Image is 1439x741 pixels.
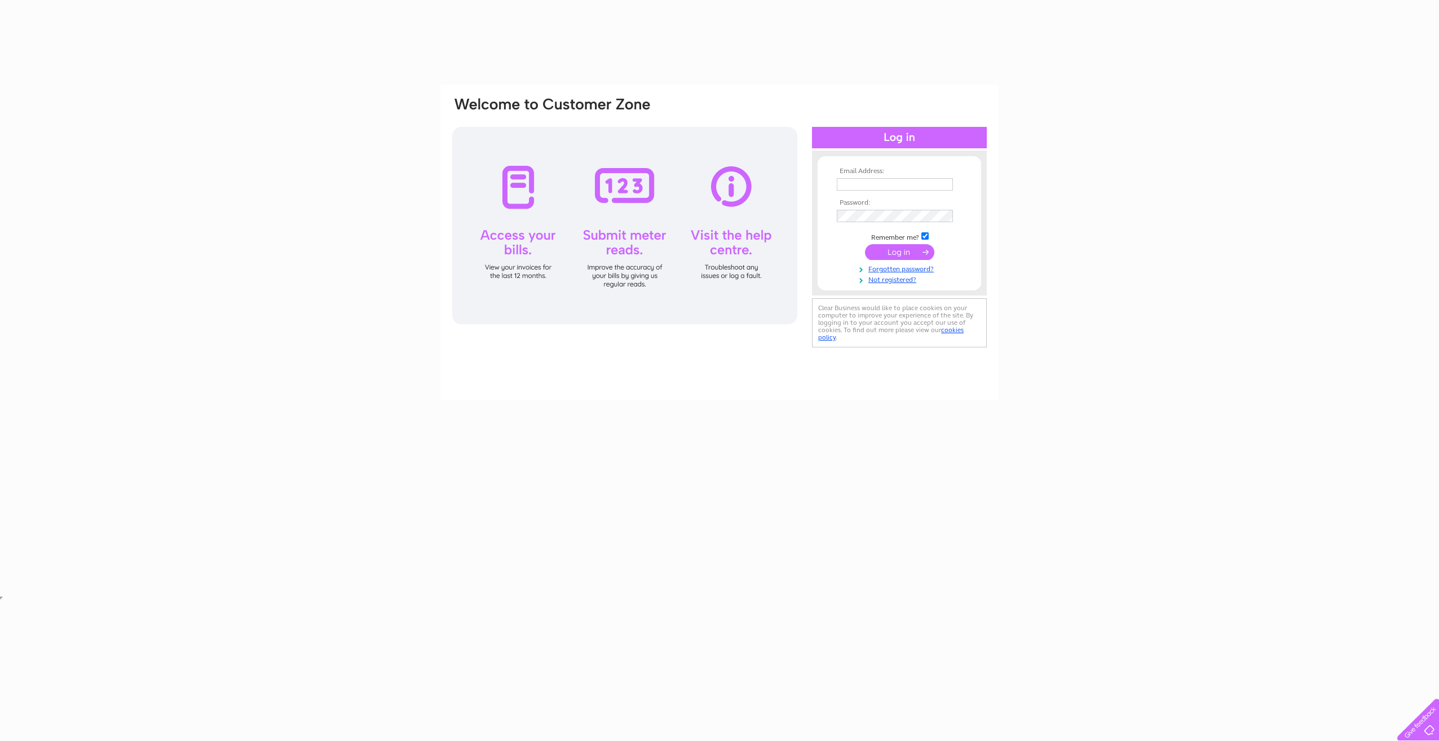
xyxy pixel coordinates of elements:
[818,326,964,341] a: cookies policy
[834,231,965,242] td: Remember me?
[865,244,934,260] input: Submit
[834,167,965,175] th: Email Address:
[837,274,965,284] a: Not registered?
[812,298,987,347] div: Clear Business would like to place cookies on your computer to improve your experience of the sit...
[837,263,965,274] a: Forgotten password?
[834,199,965,207] th: Password:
